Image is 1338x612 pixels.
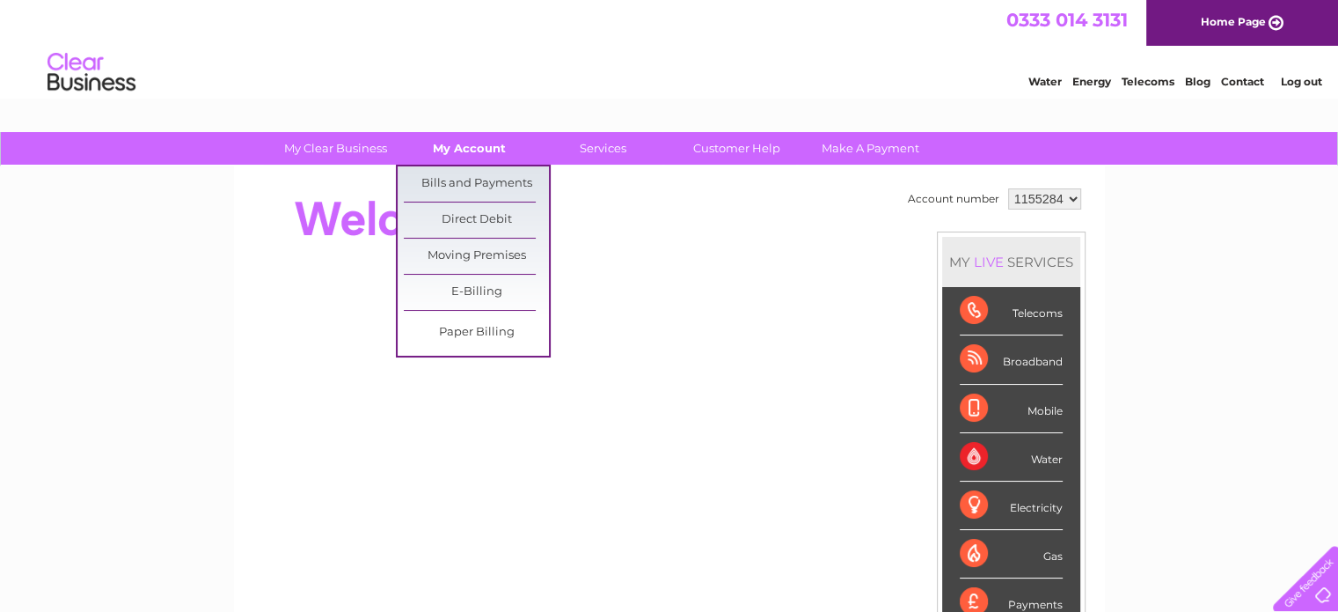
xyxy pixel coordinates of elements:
a: Telecoms [1122,75,1174,88]
a: Paper Billing [404,315,549,350]
a: Log out [1280,75,1321,88]
a: E-Billing [404,275,549,310]
a: Services [530,132,676,165]
div: Broadband [960,335,1063,384]
div: MY SERVICES [942,237,1080,287]
a: Moving Premises [404,239,549,274]
div: Clear Business is a trading name of Verastar Limited (registered in [GEOGRAPHIC_DATA] No. 3667643... [254,10,1086,85]
a: Contact [1221,75,1264,88]
a: Direct Debit [404,203,549,238]
a: Water [1028,75,1062,88]
div: LIVE [970,254,1007,270]
a: My Account [397,132,542,165]
div: Telecoms [960,287,1063,335]
div: Water [960,433,1063,482]
a: Bills and Payments [404,166,549,202]
a: Customer Help [664,132,809,165]
img: logo.png [47,46,136,100]
a: 0333 014 3131 [1006,9,1128,31]
a: Energy [1072,75,1111,88]
td: Account number [903,184,1004,214]
a: Blog [1185,75,1210,88]
div: Gas [960,530,1063,579]
div: Mobile [960,385,1063,433]
a: Make A Payment [798,132,943,165]
a: My Clear Business [263,132,408,165]
div: Electricity [960,482,1063,530]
